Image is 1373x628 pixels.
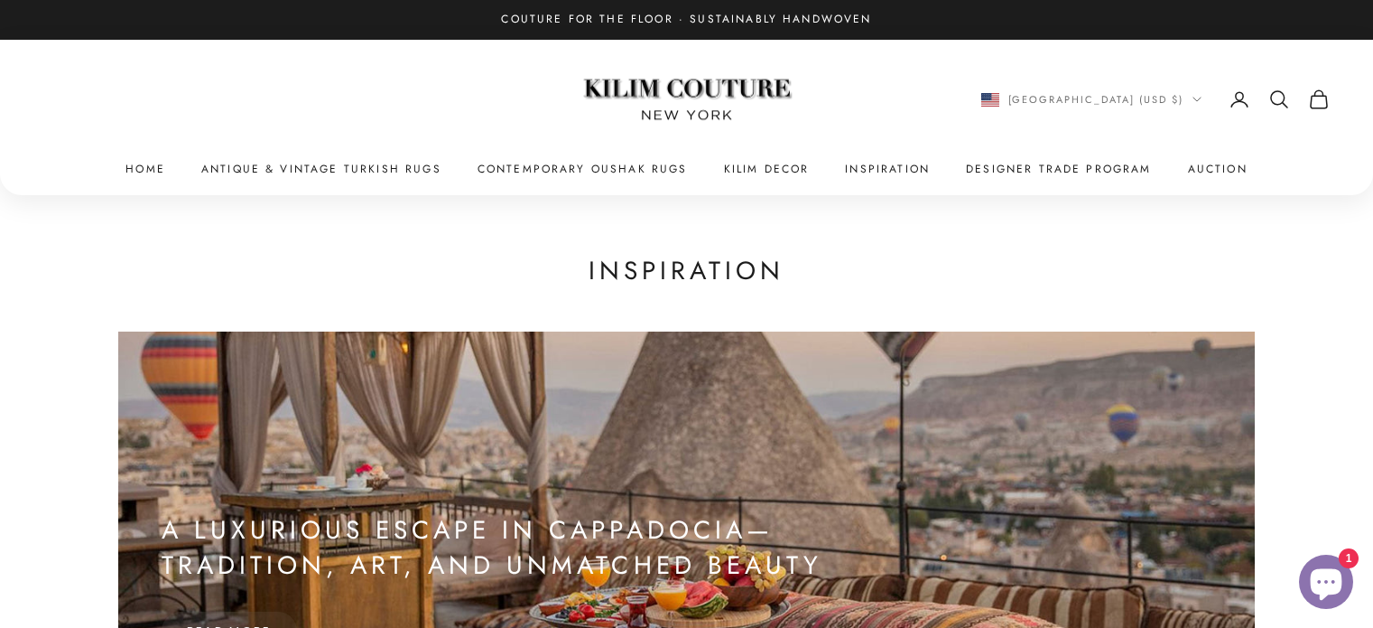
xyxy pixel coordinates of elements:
[43,160,1330,178] nav: Primary navigation
[589,253,784,288] h1: Inspiration
[201,160,441,178] a: Antique & Vintage Turkish Rugs
[981,91,1202,108] button: Change country or currency
[966,160,1152,178] a: Designer Trade Program
[478,160,688,178] a: Contemporary Oushak Rugs
[1188,160,1248,178] a: Auction
[1008,91,1184,108] span: [GEOGRAPHIC_DATA] (USD $)
[724,160,810,178] summary: Kilim Decor
[125,160,165,178] a: Home
[162,512,855,583] h2: A Luxurious Escape in Cappadocia—Tradition, Art, and Unmatched Beauty
[1294,555,1359,614] inbox-online-store-chat: Shopify online store chat
[845,160,930,178] a: Inspiration
[981,89,1331,110] nav: Secondary navigation
[501,11,871,29] p: Couture for the Floor · Sustainably Handwoven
